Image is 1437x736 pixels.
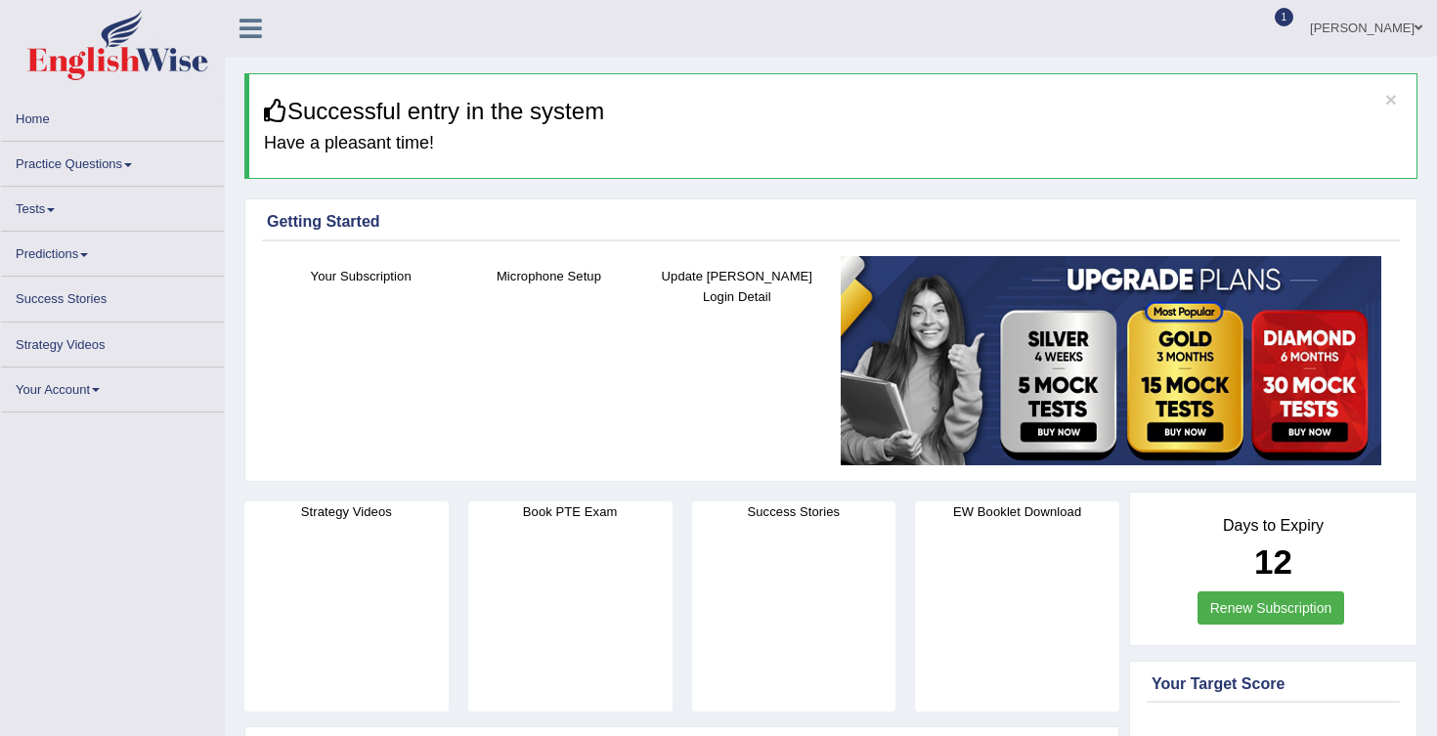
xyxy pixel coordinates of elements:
h4: Your Subscription [277,266,445,286]
h4: Success Stories [692,501,896,522]
h4: Days to Expiry [1152,517,1395,535]
img: small5.jpg [841,256,1381,465]
h4: Update [PERSON_NAME] Login Detail [653,266,821,307]
button: × [1385,89,1397,109]
h4: Microphone Setup [464,266,632,286]
a: Renew Subscription [1197,591,1345,625]
div: Getting Started [267,210,1395,234]
a: Your Account [1,368,224,406]
a: Tests [1,187,224,225]
span: 1 [1275,8,1294,26]
a: Strategy Videos [1,323,224,361]
h4: Have a pleasant time! [264,134,1402,153]
h4: Book PTE Exam [468,501,673,522]
h3: Successful entry in the system [264,99,1402,124]
div: Your Target Score [1152,672,1395,696]
b: 12 [1254,542,1292,581]
a: Home [1,97,224,135]
h4: EW Booklet Download [915,501,1119,522]
a: Practice Questions [1,142,224,180]
a: Predictions [1,232,224,270]
a: Success Stories [1,277,224,315]
h4: Strategy Videos [244,501,449,522]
